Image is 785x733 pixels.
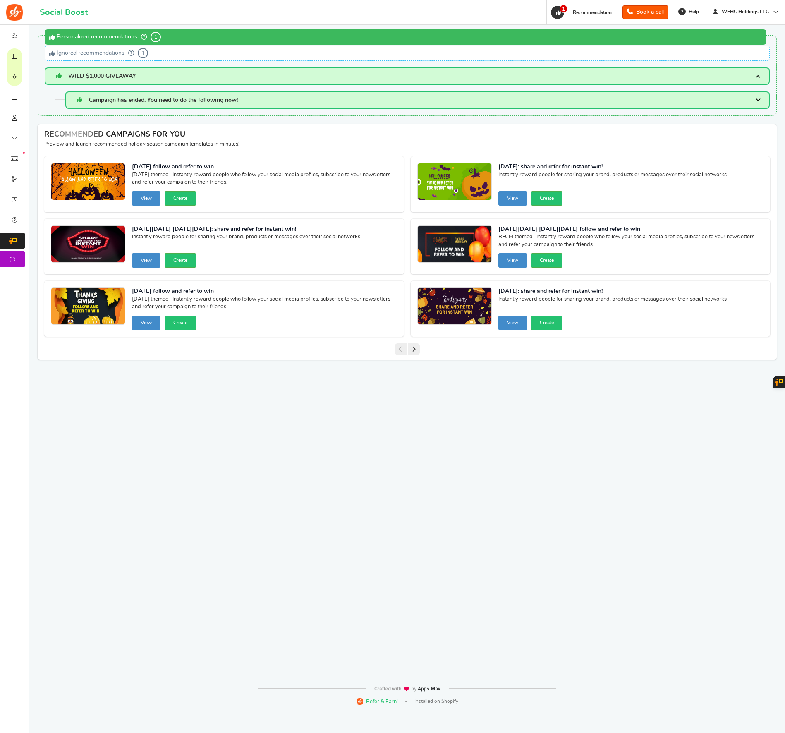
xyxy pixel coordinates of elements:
img: Recommended Campaigns [51,163,125,201]
strong: [DATE]: share and refer for instant win! [498,163,727,171]
em: New [23,152,25,154]
strong: [DATE] follow and refer to win [132,163,397,171]
p: Preview and launch recommended holiday season campaign templates in minutes! [44,141,770,148]
button: View [132,191,160,206]
a: Book a call [622,5,668,19]
strong: [DATE] follow and refer to win [132,287,397,296]
span: Recommendation [573,10,612,15]
img: img-footer.webp [374,686,441,692]
button: Create [165,253,196,268]
img: Recommended Campaigns [418,288,491,325]
strong: [DATE]: share and refer for instant win! [498,287,727,296]
a: 1 Recommendation [550,6,616,19]
strong: [DATE][DATE] [DATE][DATE]: share and refer for instant win! [132,225,360,234]
h1: Social Boost [40,8,88,17]
button: View [132,253,160,268]
div: Personalized recommendations [45,29,766,45]
button: Create [165,316,196,330]
a: Refer & Earn! [357,697,398,705]
span: Instantly reward people for sharing your brand, products or messages over their social networks [132,233,360,250]
span: Instantly reward people for sharing your brand, products or messages over their social networks [498,296,727,312]
img: Recommended Campaigns [51,226,125,263]
button: Create [531,316,562,330]
span: [DATE] themed- Instantly reward people who follow your social media profiles, subscribe to your n... [132,171,397,188]
div: Ignored recommendations [45,46,770,61]
span: BFCM themed- Instantly reward people who follow your social media profiles, subscribe to your new... [498,233,764,250]
span: 1 [151,32,161,42]
span: Installed on Shopify [414,698,458,705]
span: WFHC Holdings LLC [718,8,772,15]
button: Create [531,253,562,268]
img: Recommended Campaigns [418,226,491,263]
button: View [498,316,527,330]
h4: RECOMMENDED CAMPAIGNS FOR YOU [44,131,770,139]
strong: [DATE][DATE] [DATE][DATE] follow and refer to win [498,225,764,234]
button: View [498,253,527,268]
span: 1 [560,5,567,13]
button: Create [531,191,562,206]
button: Create [165,191,196,206]
span: Instantly reward people for sharing your brand, products or messages over their social networks [498,171,727,188]
a: Help [675,5,703,18]
img: Recommended Campaigns [418,163,491,201]
span: 1 [138,48,148,58]
span: Help [687,8,699,15]
img: Recommended Campaigns [51,288,125,325]
img: Social Boost [6,4,23,21]
button: View [132,316,160,330]
span: WILD $1,000 GIVEAWAY [68,73,136,79]
button: View [498,191,527,206]
span: [DATE] themed- Instantly reward people who follow your social media profiles, subscribe to your n... [132,296,397,312]
span: Campaign has ended. You need to do the following now! [89,97,238,103]
span: | [405,701,407,702]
